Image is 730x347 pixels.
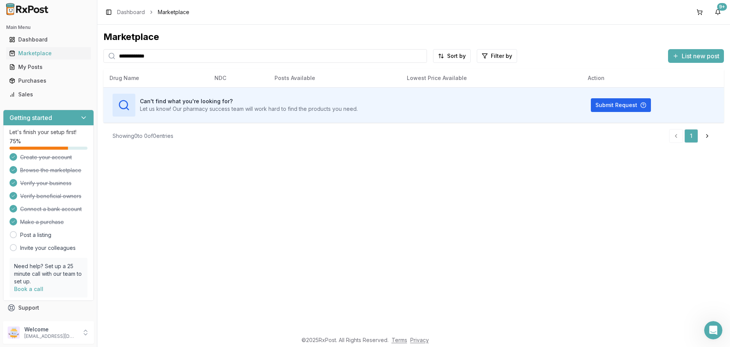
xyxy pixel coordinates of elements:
button: Marketplace [3,47,94,59]
span: Verify beneficial owners [20,192,81,200]
a: Marketplace [6,46,91,60]
a: Post a listing [20,231,51,239]
a: Go to next page [700,129,715,143]
span: Sort by [447,52,466,60]
a: Book a call [14,286,43,292]
span: Browse the marketplace [20,166,81,174]
p: Let us know! Our pharmacy success team will work hard to find the products you need. [140,105,358,113]
th: Action [582,69,724,87]
button: Sales [3,88,94,101]
button: Feedback [3,315,94,328]
nav: breadcrumb [117,8,189,16]
div: Dashboard [9,36,88,43]
button: My Posts [3,61,94,73]
span: Verify your business [20,179,71,187]
a: Terms [392,337,407,343]
th: Lowest Price Available [401,69,582,87]
div: Purchases [9,77,88,85]
th: Drug Name [103,69,208,87]
div: My Posts [9,63,88,71]
a: Dashboard [117,8,145,16]
span: Create your account [20,154,72,161]
button: Sort by [433,49,471,63]
div: Marketplace [9,50,88,57]
a: Dashboard [6,33,91,46]
th: NDC [208,69,268,87]
span: Marketplace [158,8,189,16]
h3: Can't find what you're looking for? [140,98,358,105]
nav: pagination [669,129,715,143]
a: Invite your colleagues [20,244,76,252]
h2: Main Menu [6,24,91,30]
span: Filter by [491,52,512,60]
h3: Getting started [10,113,52,122]
p: Need help? Set up a 25 minute call with our team to set up. [14,262,83,285]
a: List new post [668,53,724,61]
div: Marketplace [103,31,724,43]
img: User avatar [8,326,20,339]
button: Purchases [3,75,94,87]
div: Showing 0 to 0 of 0 entries [113,132,173,140]
div: 9+ [717,3,727,11]
a: Sales [6,88,91,101]
th: Posts Available [268,69,401,87]
iframe: Intercom live chat [704,321,722,339]
button: List new post [668,49,724,63]
p: Welcome [24,326,77,333]
a: My Posts [6,60,91,74]
button: Submit Request [591,98,651,112]
p: [EMAIL_ADDRESS][DOMAIN_NAME] [24,333,77,339]
button: Support [3,301,94,315]
div: Sales [9,91,88,98]
span: Make a purchase [20,218,64,226]
button: Dashboard [3,34,94,46]
a: Purchases [6,74,91,88]
a: 1 [684,129,698,143]
p: Let's finish your setup first! [10,128,87,136]
img: RxPost Logo [3,3,52,15]
button: 9+ [712,6,724,18]
span: Feedback [18,318,44,325]
button: Filter by [477,49,517,63]
a: Privacy [410,337,429,343]
span: 75 % [10,138,21,145]
span: Connect a bank account [20,205,82,213]
span: List new post [682,51,719,61]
